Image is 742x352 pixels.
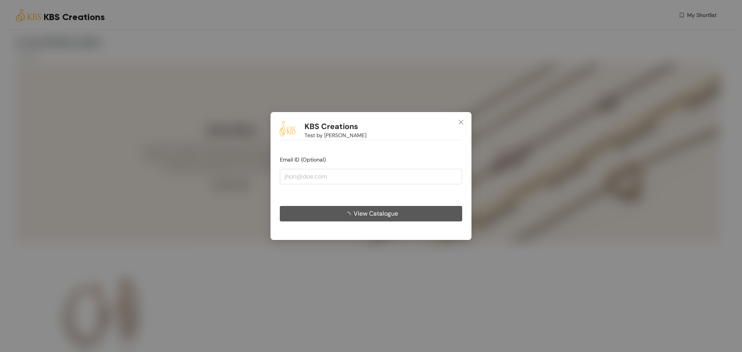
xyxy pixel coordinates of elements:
span: close [458,119,464,125]
button: View Catalogue [280,206,462,221]
button: Close [451,112,471,133]
img: Buyer Portal [280,121,295,137]
input: jhon@doe.com [280,169,462,184]
span: View Catalogue [354,209,398,218]
span: Test by [PERSON_NAME] [305,131,366,139]
span: Email ID (Optional) [280,156,326,163]
h1: KBS Creations [305,122,358,131]
span: loading [344,212,354,218]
